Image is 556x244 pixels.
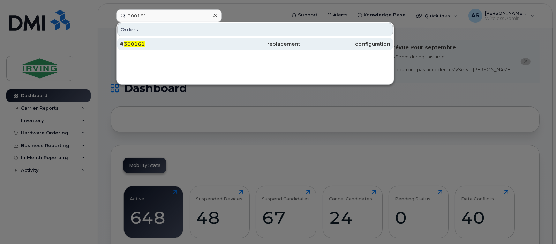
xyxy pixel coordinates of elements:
[300,40,390,47] div: configuration
[117,23,393,36] div: Orders
[117,38,393,50] a: #300161replacementconfiguration
[120,40,210,47] div: #
[124,41,145,47] span: 300161
[210,40,300,47] div: replacement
